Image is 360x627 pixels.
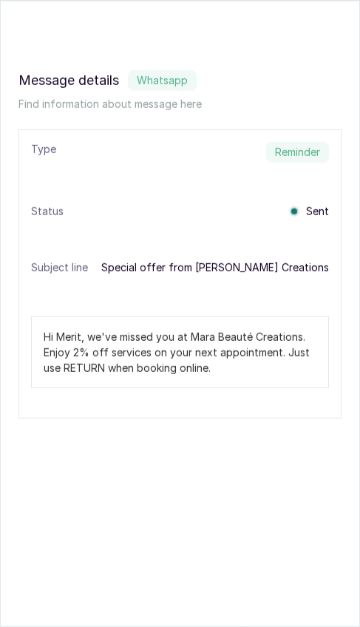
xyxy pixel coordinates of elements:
[101,260,329,275] p: Special offer from [PERSON_NAME] Creations
[44,329,316,376] div: Hi Merit, we've missed you at Mara Beauté Creations. Enjoy 2% off services on your next appointme...
[31,142,56,163] p: Type
[18,97,342,112] p: Find information about message here
[31,260,88,275] p: Subject line
[128,70,197,91] label: whatsapp
[266,142,329,163] label: Reminder
[31,204,64,219] p: Status
[18,70,119,91] span: Message details
[306,204,329,219] span: Sent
